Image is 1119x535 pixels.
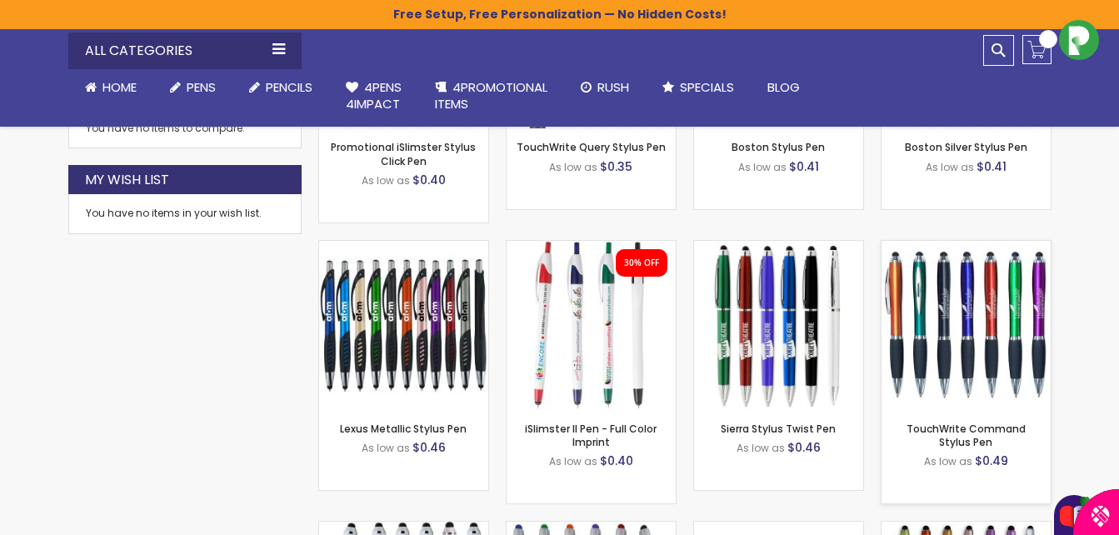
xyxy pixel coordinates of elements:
[924,454,972,468] span: As low as
[266,78,312,96] span: Pencils
[907,422,1026,449] a: TouchWrite Command Stylus Pen
[789,158,819,175] span: $0.41
[597,78,629,96] span: Rush
[319,521,488,535] a: Kimberly Logo Stylus Pens - Special Offer
[787,439,821,456] span: $0.46
[232,69,329,106] a: Pencils
[153,69,232,106] a: Pens
[412,439,446,456] span: $0.46
[517,140,666,154] a: TouchWrite Query Stylus Pen
[737,441,785,455] span: As low as
[68,32,302,69] div: All Categories
[362,173,410,187] span: As low as
[751,69,817,106] a: Blog
[340,422,467,436] a: Lexus Metallic Stylus Pen
[694,521,863,535] a: Stiletto Advertising Stylus Pens - Special Offer
[624,257,659,269] div: 30% OFF
[600,452,633,469] span: $0.40
[694,240,863,254] a: Sierra Stylus Twist Pen
[882,521,1051,535] a: Custom Alex II Click Ballpoint Pen
[329,69,418,123] a: 4Pens4impact
[435,78,547,112] span: 4PROMOTIONAL ITEMS
[564,69,646,106] a: Rush
[319,241,488,410] img: Lexus Metallic Stylus Pen
[549,454,597,468] span: As low as
[331,140,476,167] a: Promotional iSlimster Stylus Click Pen
[102,78,137,96] span: Home
[346,78,402,112] span: 4Pens 4impact
[319,240,488,254] a: Lexus Metallic Stylus Pen
[721,422,836,436] a: Sierra Stylus Twist Pen
[507,521,676,535] a: Lory Stylus Pen
[68,69,153,106] a: Home
[882,241,1051,410] img: TouchWrite Command Stylus Pen
[905,140,1027,154] a: Boston Silver Stylus Pen
[362,441,410,455] span: As low as
[982,490,1119,535] iframe: Google Customer Reviews
[85,171,169,189] strong: My Wish List
[86,207,284,220] div: You have no items in your wish list.
[187,78,216,96] span: Pens
[926,160,974,174] span: As low as
[977,158,1007,175] span: $0.41
[767,78,800,96] span: Blog
[418,69,564,123] a: 4PROMOTIONALITEMS
[694,241,863,410] img: Sierra Stylus Twist Pen
[507,240,676,254] a: iSlimster II Pen - Full Color Imprint
[525,422,657,449] a: iSlimster II Pen - Full Color Imprint
[68,109,302,148] div: You have no items to compare.
[738,160,787,174] span: As low as
[882,240,1051,254] a: TouchWrite Command Stylus Pen
[646,69,751,106] a: Specials
[507,241,676,410] img: iSlimster II Pen - Full Color Imprint
[680,78,734,96] span: Specials
[412,172,446,188] span: $0.40
[732,140,825,154] a: Boston Stylus Pen
[600,158,632,175] span: $0.35
[549,160,597,174] span: As low as
[975,452,1008,469] span: $0.49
